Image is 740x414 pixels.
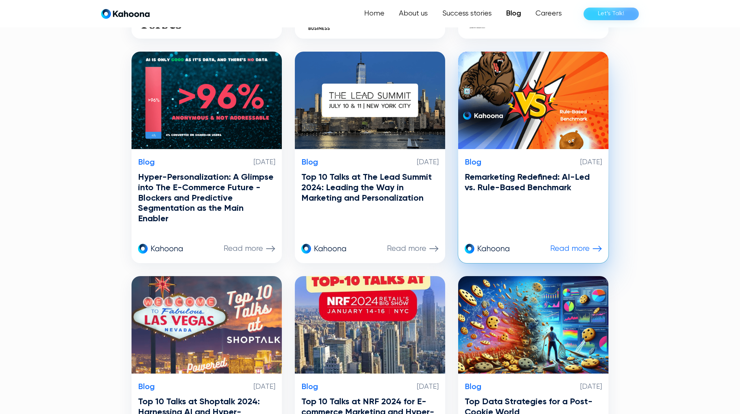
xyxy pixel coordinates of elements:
[499,6,528,21] a: Blog
[465,158,481,167] p: Blog
[465,172,602,193] h3: Remarketing Redefined: AI-Led vs. Rule-Based Benchmark
[465,243,510,254] img: kahoona
[584,8,639,20] a: Let’s Talk!
[295,52,445,263] a: Blog[DATE]Top 10 Talks at The Lead Summit 2024: Leading the Way in Marketing and Personalizationk...
[580,158,602,167] p: [DATE]
[301,243,347,254] img: kahoona
[138,243,184,254] img: kahoona
[138,158,155,167] p: Blog
[528,6,569,21] a: Careers
[417,158,439,167] p: [DATE]
[580,383,602,391] p: [DATE]
[132,52,282,263] a: Blog[DATE]Hyper-Personalization: A Glimpse into The E-Commerce Future - Blockers and Predictive S...
[254,158,275,167] p: [DATE]
[357,6,392,21] a: Home
[435,6,499,21] a: Success stories
[254,383,275,391] p: [DATE]
[301,158,318,167] p: Blog
[301,172,439,203] h3: Top 10 Talks at The Lead Summit 2024: Leading the Way in Marketing and Personalization
[458,52,608,263] a: Blog[DATE]Remarketing Redefined: AI-Led vs. Rule-Based BenchmarkkahoonaRead more
[138,382,155,392] p: Blog
[301,382,318,392] p: Blog
[101,9,150,19] a: home
[465,382,481,392] p: Blog
[224,244,263,253] p: Read more
[550,244,590,253] p: Read more
[392,6,435,21] a: About us
[138,172,275,224] h3: Hyper-Personalization: A Glimpse into The E-Commerce Future - Blockers and Predictive Segmentatio...
[598,8,624,19] div: Let’s Talk!
[387,244,426,253] p: Read more
[417,383,439,391] p: [DATE]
